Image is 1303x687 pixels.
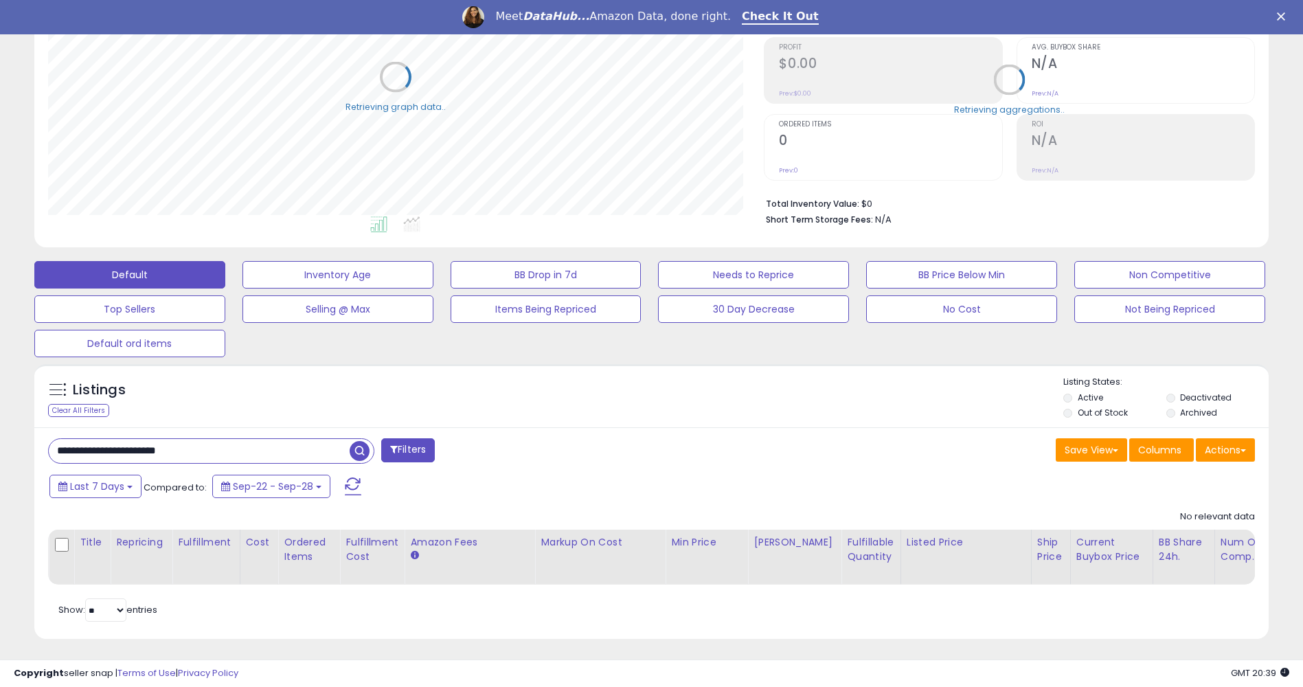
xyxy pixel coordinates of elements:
[80,535,104,550] div: Title
[242,295,433,323] button: Selling @ Max
[541,535,659,550] div: Markup on Cost
[907,535,1026,550] div: Listed Price
[451,295,642,323] button: Items Being Repriced
[233,480,313,493] span: Sep-22 - Sep-28
[70,480,124,493] span: Last 7 Days
[742,10,819,25] a: Check It Out
[212,475,330,498] button: Sep-22 - Sep-28
[954,103,1065,115] div: Retrieving aggregations..
[1231,666,1289,679] span: 2025-10-6 20:39 GMT
[495,10,731,23] div: Meet Amazon Data, done right.
[14,667,238,680] div: seller snap | |
[658,261,849,289] button: Needs to Reprice
[1063,376,1269,389] p: Listing States:
[658,295,849,323] button: 30 Day Decrease
[117,666,176,679] a: Terms of Use
[1159,535,1209,564] div: BB Share 24h.
[58,603,157,616] span: Show: entries
[34,261,225,289] button: Default
[34,330,225,357] button: Default ord items
[49,475,141,498] button: Last 7 Days
[345,535,398,564] div: Fulfillment Cost
[1196,438,1255,462] button: Actions
[1129,438,1194,462] button: Columns
[73,381,126,400] h5: Listings
[48,404,109,417] div: Clear All Filters
[671,535,742,550] div: Min Price
[246,535,273,550] div: Cost
[178,535,234,550] div: Fulfillment
[116,535,166,550] div: Repricing
[1037,535,1065,564] div: Ship Price
[1074,295,1265,323] button: Not Being Repriced
[1180,392,1232,403] label: Deactivated
[1078,392,1103,403] label: Active
[847,535,894,564] div: Fulfillable Quantity
[1056,438,1127,462] button: Save View
[451,261,642,289] button: BB Drop in 7d
[410,550,418,562] small: Amazon Fees.
[1277,12,1291,21] div: Close
[178,666,238,679] a: Privacy Policy
[242,261,433,289] button: Inventory Age
[345,100,446,113] div: Retrieving graph data..
[1078,407,1128,418] label: Out of Stock
[754,535,835,550] div: [PERSON_NAME]
[523,10,589,23] i: DataHub...
[462,6,484,28] img: Profile image for Georgie
[34,295,225,323] button: Top Sellers
[1180,510,1255,523] div: No relevant data
[1221,535,1271,564] div: Num of Comp.
[1074,261,1265,289] button: Non Competitive
[866,261,1057,289] button: BB Price Below Min
[1076,535,1147,564] div: Current Buybox Price
[284,535,334,564] div: Ordered Items
[14,666,64,679] strong: Copyright
[144,481,207,494] span: Compared to:
[1138,443,1181,457] span: Columns
[410,535,529,550] div: Amazon Fees
[1180,407,1217,418] label: Archived
[381,438,435,462] button: Filters
[866,295,1057,323] button: No Cost
[535,530,666,585] th: The percentage added to the cost of goods (COGS) that forms the calculator for Min & Max prices.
